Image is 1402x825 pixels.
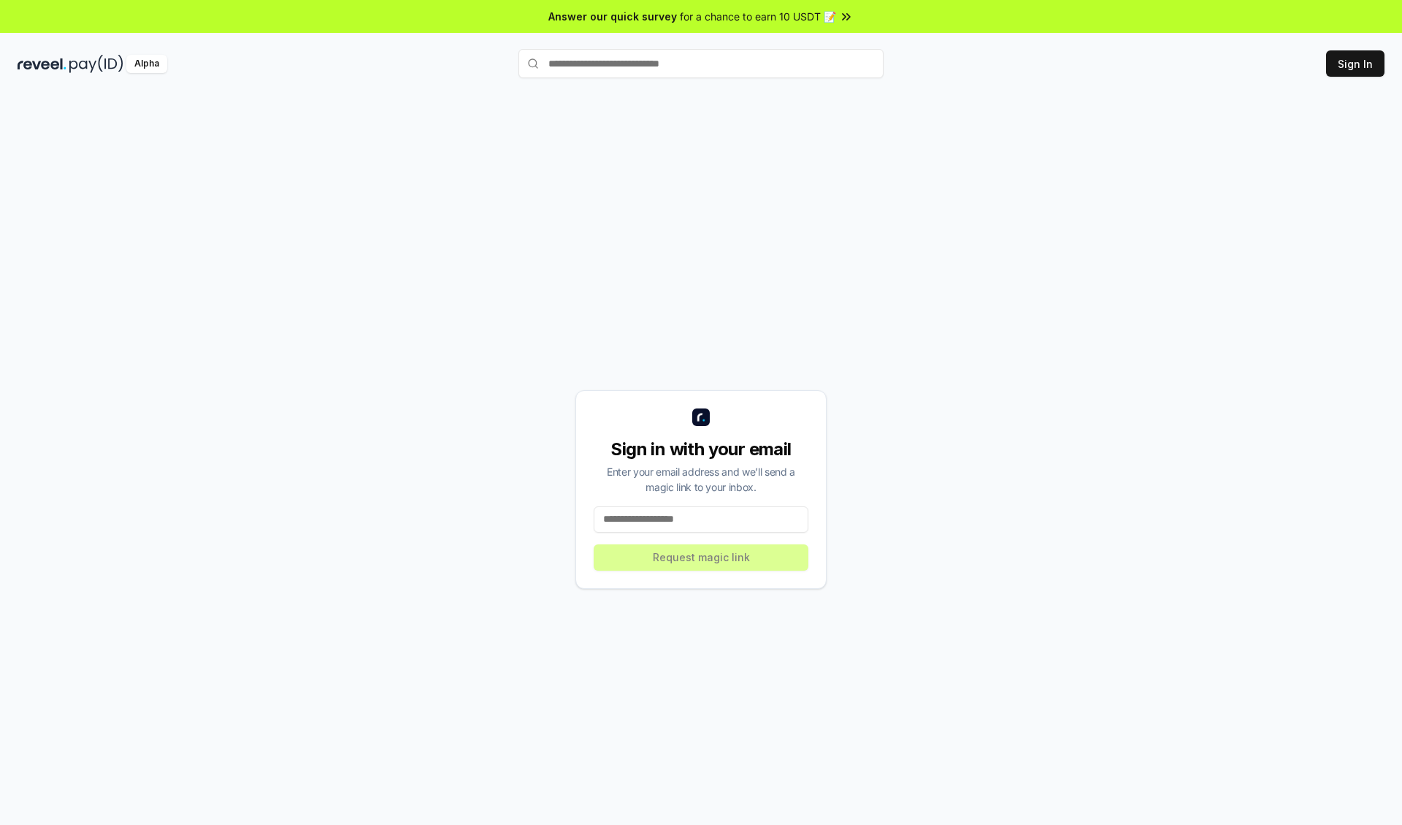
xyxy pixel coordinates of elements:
span: Answer our quick survey [548,9,677,24]
img: logo_small [692,408,710,426]
div: Enter your email address and we’ll send a magic link to your inbox. [594,464,808,495]
div: Alpha [126,55,167,73]
span: for a chance to earn 10 USDT 📝 [680,9,836,24]
div: Sign in with your email [594,438,808,461]
img: reveel_dark [18,55,66,73]
button: Sign In [1326,50,1384,77]
img: pay_id [69,55,123,73]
